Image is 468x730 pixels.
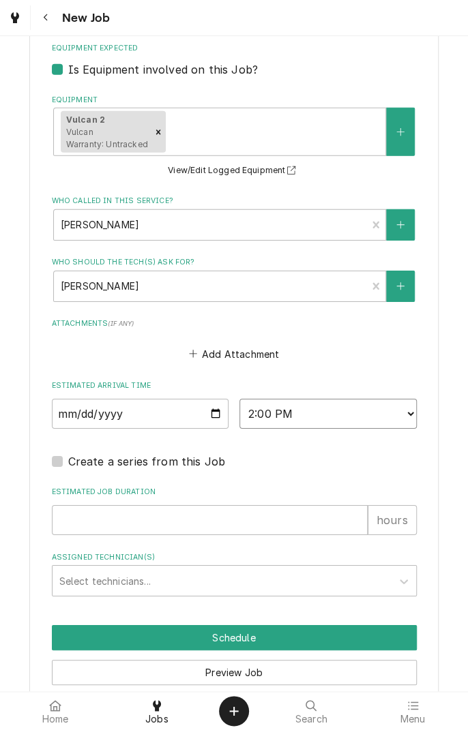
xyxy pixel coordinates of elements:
[52,487,417,498] label: Estimated Job Duration
[107,695,207,727] a: Jobs
[239,399,417,429] select: Time Select
[261,695,362,727] a: Search
[145,714,169,725] span: Jobs
[52,95,417,106] label: Equipment
[396,220,405,230] svg: Create New Contact
[52,380,417,429] div: Estimated Arrival Time
[52,552,417,563] label: Assigned Technician(s)
[52,625,417,650] button: Schedule
[3,5,27,30] a: Go to Jobs
[52,196,417,240] div: Who called in this service?
[52,43,417,54] label: Equipment Expected
[396,127,405,137] svg: Create New Equipment
[42,714,69,725] span: Home
[66,127,148,149] span: Vulcan Warranty: Untracked
[166,162,302,179] button: View/Edit Logged Equipment
[52,487,417,535] div: Estimated Job Duration
[363,695,463,727] a: Menu
[386,108,415,156] button: Create New Equipment
[52,257,417,268] label: Who should the tech(s) ask for?
[52,196,417,207] label: Who called in this service?
[151,111,166,153] div: Remove [object Object]
[66,115,105,125] strong: Vulcan 2
[52,650,417,685] div: Button Group Row
[68,453,226,470] label: Create a series from this Job
[58,9,110,27] span: New Job
[396,282,405,291] svg: Create New Contact
[5,695,106,727] a: Home
[368,505,417,535] div: hours
[52,660,417,685] button: Preview Job
[52,685,417,720] div: Button Group Row
[52,552,417,596] div: Assigned Technician(s)
[400,714,425,725] span: Menu
[68,61,258,78] label: Is Equipment involved on this Job?
[186,344,282,363] button: Add Attachment
[33,5,58,30] button: Navigate back
[52,318,417,329] label: Attachments
[52,257,417,301] div: Who should the tech(s) ask for?
[52,399,229,429] input: Date
[108,320,134,327] span: ( if any )
[52,625,417,720] div: Button Group
[386,271,415,302] button: Create New Contact
[295,714,327,725] span: Search
[52,95,417,179] div: Equipment
[52,380,417,391] label: Estimated Arrival Time
[219,696,249,726] button: Create Object
[52,318,417,363] div: Attachments
[52,625,417,650] div: Button Group Row
[386,209,415,241] button: Create New Contact
[52,43,417,78] div: Equipment Expected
